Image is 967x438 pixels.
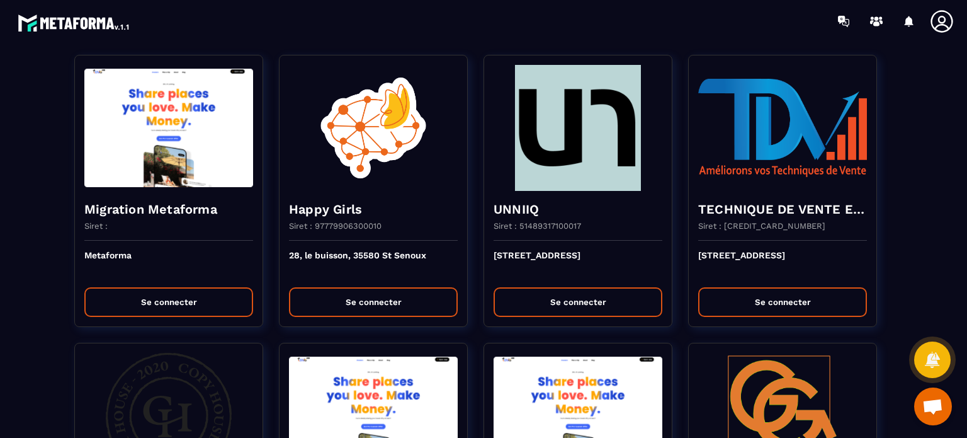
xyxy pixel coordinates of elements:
p: [STREET_ADDRESS] [698,250,867,278]
h4: UNNIIQ [494,200,662,218]
img: logo [18,11,131,34]
p: [STREET_ADDRESS] [494,250,662,278]
img: funnel-background [494,65,662,191]
button: Se connecter [698,287,867,317]
div: Ouvrir le chat [914,388,952,425]
img: funnel-background [289,65,458,191]
h4: Happy Girls [289,200,458,218]
p: 28, le buisson, 35580 St Senoux [289,250,458,278]
p: Siret : [CREDIT_CARD_NUMBER] [698,221,825,231]
button: Se connecter [494,287,662,317]
button: Se connecter [84,287,253,317]
img: funnel-background [698,65,867,191]
button: Se connecter [289,287,458,317]
img: funnel-background [84,65,253,191]
p: Siret : 51489317100017 [494,221,581,231]
h4: TECHNIQUE DE VENTE EDITION [698,200,867,218]
p: Metaforma [84,250,253,278]
p: Siret : 97779906300010 [289,221,382,231]
h4: Migration Metaforma [84,200,253,218]
p: Siret : [84,221,108,231]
